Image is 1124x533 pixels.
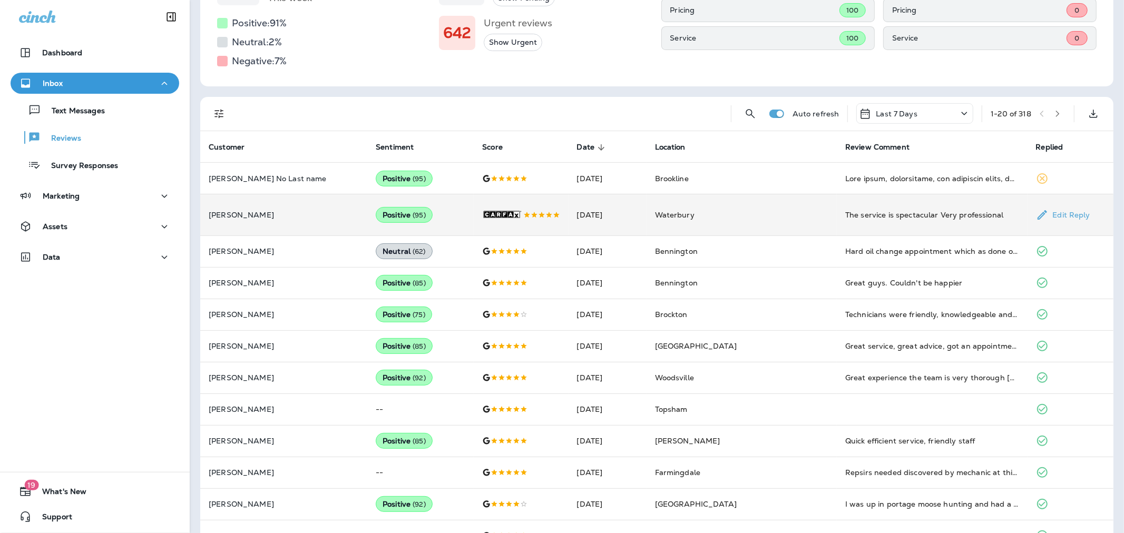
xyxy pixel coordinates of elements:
h5: Negative: 7 % [232,53,287,70]
div: Rock solid, trustworthy, and competent staff, especially the shop manager. No one ever tried to u... [845,173,1019,184]
td: [DATE] [569,299,647,330]
button: Dashboard [11,42,179,63]
span: Bennington [655,278,698,288]
button: Data [11,246,179,268]
div: Technicians were friendly, knowledgeable and explained issues clearly. [845,309,1019,320]
p: Edit Reply [1049,211,1090,219]
p: Marketing [43,192,80,200]
button: Assets [11,216,179,237]
div: Great service, great advice, got an appointment on short notice. The Belfast VIP is my new repair... [845,341,1019,351]
span: 100 [846,6,858,15]
td: [DATE] [569,163,647,194]
p: Data [43,253,61,261]
button: Support [11,506,179,527]
button: Search Reviews [740,103,761,124]
button: Filters [209,103,230,124]
p: [PERSON_NAME] [209,373,359,382]
td: -- [367,393,474,425]
span: Date [577,143,609,152]
div: The service is spectacular Very professional [845,210,1019,220]
span: Bennington [655,246,698,256]
span: Replied [1036,143,1063,152]
span: [GEOGRAPHIC_DATA] [655,341,737,351]
div: Positive [376,433,433,449]
div: Positive [376,338,433,354]
span: ( 75 ) [413,310,425,319]
h5: Positive: 91 % [232,15,287,32]
h5: Urgent reviews [484,15,552,32]
div: Positive [376,275,433,291]
p: [PERSON_NAME] [209,405,359,413]
span: ( 85 ) [413,342,426,351]
div: I was up in portage moose hunting and had a leak went down to VIP and they helped me out. They go... [845,499,1019,509]
h1: 642 [443,24,471,42]
td: [DATE] [569,362,647,393]
td: [DATE] [569,267,647,299]
span: ( 92 ) [413,500,426,509]
span: Date [577,143,595,152]
div: Positive [376,171,433,186]
span: Customer [209,143,245,152]
p: Pricing [670,6,840,14]
p: [PERSON_NAME] No Last name [209,174,359,183]
p: [PERSON_NAME] [209,247,359,255]
span: ( 95 ) [413,211,426,220]
button: 19What's New [11,481,179,502]
p: Last 7 Days [876,110,917,118]
span: Replied [1036,143,1077,152]
span: Brookline [655,174,689,183]
span: Support [32,512,72,525]
button: Collapse Sidebar [157,6,186,27]
p: [PERSON_NAME] [209,342,359,350]
div: Repsirs needed discovered by mechanic at this VIP that add houlf havd been recognized before. [845,467,1019,478]
span: ( 85 ) [413,279,426,288]
span: [PERSON_NAME] [655,436,720,446]
span: Brockton [655,310,688,319]
span: Sentiment [376,143,427,152]
button: Reviews [11,126,179,149]
div: Great guys. Couldn't be happier [845,278,1019,288]
p: Survey Responses [41,161,118,171]
p: Service [892,34,1067,42]
button: Survey Responses [11,154,179,176]
span: ( 62 ) [413,247,426,256]
span: What's New [32,487,86,500]
span: Woodsville [655,373,694,382]
p: [PERSON_NAME] [209,500,359,508]
div: Hard oil change appointment which as done on time and exactly as described. [845,246,1019,256]
span: 100 [846,34,858,43]
td: [DATE] [569,393,647,425]
span: Sentiment [376,143,414,152]
button: Export as CSV [1083,103,1104,124]
span: Location [655,143,699,152]
button: Inbox [11,73,179,94]
span: Farmingdale [655,468,701,477]
p: Dashboard [42,48,82,57]
span: Waterbury [655,210,695,220]
span: ( 85 ) [413,437,426,446]
p: Pricing [892,6,1067,14]
div: Positive [376,370,433,386]
td: [DATE] [569,194,647,235]
p: Text Messages [41,106,105,116]
p: [PERSON_NAME] [209,468,359,477]
div: 1 - 20 of 318 [991,110,1031,118]
span: ( 95 ) [413,174,426,183]
button: Show Urgent [484,34,542,51]
span: Customer [209,143,258,152]
td: [DATE] [569,488,647,520]
span: 0 [1074,6,1079,15]
button: Text Messages [11,99,179,121]
td: -- [367,457,474,488]
span: 19 [24,480,38,490]
td: [DATE] [569,330,647,362]
div: Neutral [376,243,433,259]
span: ( 92 ) [413,373,426,382]
button: Marketing [11,185,179,206]
p: [PERSON_NAME] [209,310,359,319]
div: Great experience the team is very thorough Beth always does a great job explaining my vehicles ne... [845,372,1019,383]
p: [PERSON_NAME] [209,211,359,219]
p: Reviews [41,134,81,144]
div: Positive [376,496,433,512]
td: [DATE] [569,457,647,488]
